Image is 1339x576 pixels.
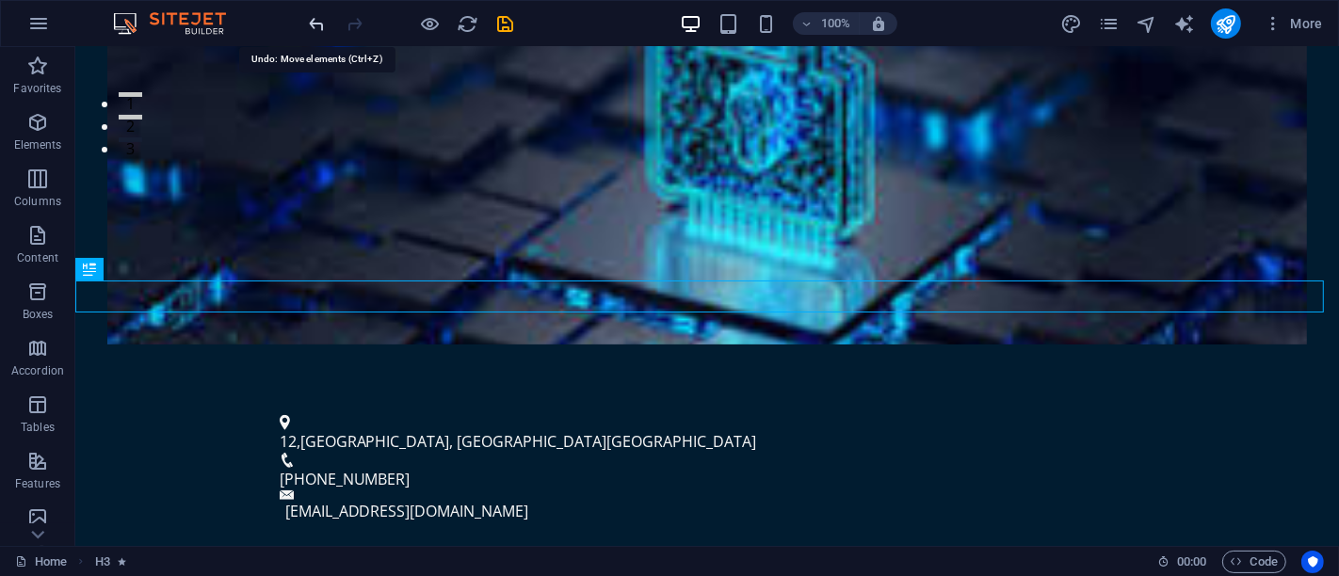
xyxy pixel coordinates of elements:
button: navigator [1136,12,1158,35]
p: Content [17,250,58,265]
button: 2 [43,68,67,72]
a: [EMAIL_ADDRESS][DOMAIN_NAME] [210,454,454,474]
button: 3 [43,90,67,95]
p: Accordion [11,363,64,378]
button: text_generator [1173,12,1196,35]
i: Element contains an animation [118,556,126,567]
span: [GEOGRAPHIC_DATA] [532,384,682,405]
button: reload [457,12,479,35]
button: design [1060,12,1083,35]
p: Tables [21,420,55,435]
button: publish [1211,8,1241,39]
button: undo [306,12,329,35]
i: Navigator [1136,13,1157,35]
span: : [1190,554,1193,568]
i: On resize automatically adjust zoom level to fit chosen device. [870,15,887,32]
p: Boxes [23,307,54,322]
p: Elements [14,137,62,152]
i: Reload page [458,13,479,35]
span: 00 00 [1177,551,1206,573]
span: Code [1231,551,1278,573]
p: 12,[GEOGRAPHIC_DATA], [GEOGRAPHIC_DATA] [204,383,1045,406]
span: More [1264,14,1323,33]
p: Columns [14,194,61,209]
i: AI Writer [1173,13,1195,35]
i: Publish [1215,13,1236,35]
button: Code [1222,551,1286,573]
button: Usercentrics [1301,551,1324,573]
p: Features [15,476,60,491]
button: save [494,12,517,35]
button: 1 [43,45,67,50]
button: 100% [793,12,860,35]
button: pages [1098,12,1121,35]
img: Editor Logo [108,12,250,35]
span: Click to select. Double-click to edit [95,551,110,573]
nav: breadcrumb [95,551,126,573]
i: Save (Ctrl+S) [495,13,517,35]
a: Click to cancel selection. Double-click to open Pages [15,551,67,573]
button: More [1256,8,1331,39]
h6: Session time [1157,551,1207,573]
i: Design (Ctrl+Alt+Y) [1060,13,1082,35]
span: [PHONE_NUMBER] [204,422,335,442]
i: Pages (Ctrl+Alt+S) [1098,13,1120,35]
p: Favorites [13,81,61,96]
h6: 100% [821,12,851,35]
